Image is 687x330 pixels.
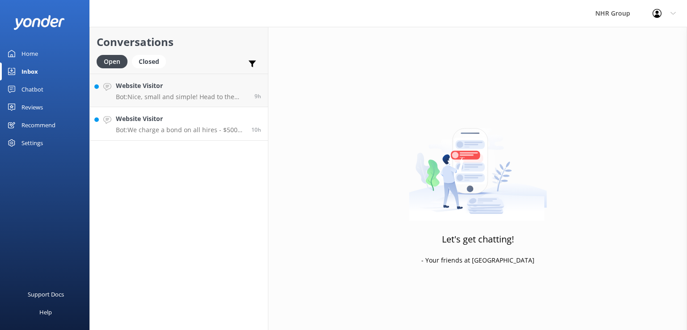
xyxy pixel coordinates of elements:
h2: Conversations [97,33,261,50]
p: - Your friends at [GEOGRAPHIC_DATA] [421,255,534,265]
a: Website VisitorBot:Nice, small and simple! Head to the quiz to see what will suit you best, if yo... [90,74,268,107]
div: Chatbot [21,80,43,98]
a: Open [97,56,132,66]
h4: Website Visitor [116,81,248,91]
a: Closed [132,56,170,66]
span: Sep 17 2025 10:43pm (UTC +12:00) Pacific/Auckland [251,126,261,134]
span: Sep 17 2025 11:16pm (UTC +12:00) Pacific/Auckland [254,92,261,100]
div: Settings [21,134,43,152]
p: Bot: We charge a bond on all hires - $500 for vehicles and $200 for trailers. This is required at... [116,126,245,134]
div: Inbox [21,63,38,80]
img: yonder-white-logo.png [13,15,65,30]
img: artwork of a man stealing a conversation from at giant smartphone [409,109,547,221]
div: Help [39,303,52,321]
p: Bot: Nice, small and simple! Head to the quiz to see what will suit you best, if you require furt... [116,93,248,101]
div: Reviews [21,98,43,116]
div: Open [97,55,127,68]
div: Home [21,45,38,63]
div: Closed [132,55,166,68]
div: Support Docs [28,285,64,303]
a: Website VisitorBot:We charge a bond on all hires - $500 for vehicles and $200 for trailers. This ... [90,107,268,141]
h4: Website Visitor [116,114,245,124]
div: Recommend [21,116,55,134]
h3: Let's get chatting! [442,232,514,246]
